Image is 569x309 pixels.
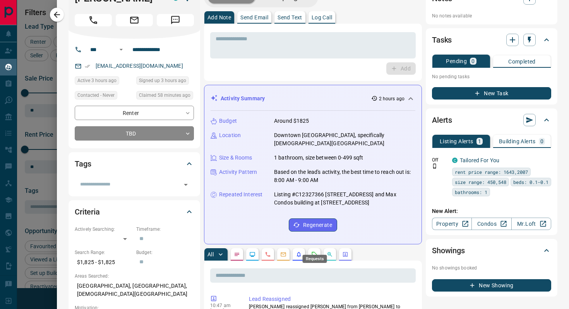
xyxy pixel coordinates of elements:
[265,251,271,257] svg: Calls
[75,76,132,87] div: Thu Aug 14 2025
[240,15,268,20] p: Send Email
[440,139,473,144] p: Listing Alerts
[513,178,548,186] span: beds: 0.1-0.1
[85,64,90,69] svg: Email Verified
[75,206,100,218] h2: Criteria
[478,139,481,144] p: 1
[219,168,257,176] p: Activity Pattern
[139,77,186,84] span: Signed up 3 hours ago
[77,91,115,99] span: Contacted - Never
[219,117,237,125] p: Budget
[207,15,231,20] p: Add Note
[136,91,194,102] div: Thu Aug 14 2025
[460,157,499,163] a: Tailored For You
[117,45,126,54] button: Open
[274,154,363,162] p: 1 bathroom, size between 0-499 sqft
[249,251,255,257] svg: Lead Browsing Activity
[432,111,551,129] div: Alerts
[455,178,506,186] span: size range: 450,548
[274,131,415,148] p: Downtown [GEOGRAPHIC_DATA], specifically [DEMOGRAPHIC_DATA][GEOGRAPHIC_DATA]
[432,218,472,230] a: Property
[249,295,413,303] p: Lead Reassigned
[116,14,153,26] span: Email
[274,168,415,184] p: Based on the lead's activity, the best time to reach out is: 8:00 AM - 9:00 AM
[77,77,117,84] span: Active 3 hours ago
[432,156,447,163] p: Off
[136,76,194,87] div: Thu Aug 14 2025
[432,244,465,257] h2: Showings
[432,241,551,260] div: Showings
[432,207,551,215] p: New Alert:
[342,251,348,257] svg: Agent Actions
[446,58,467,64] p: Pending
[75,249,132,256] p: Search Range:
[75,158,91,170] h2: Tags
[432,87,551,100] button: New Task
[303,255,327,263] div: Requests
[219,131,241,139] p: Location
[157,14,194,26] span: Message
[471,218,511,230] a: Condos
[432,279,551,292] button: New Showing
[75,203,194,221] div: Criteria
[274,117,309,125] p: Around $1825
[75,106,194,120] div: Renter
[455,168,528,176] span: rent price range: 1643,2007
[75,273,194,280] p: Areas Searched:
[379,95,404,102] p: 2 hours ago
[511,218,551,230] a: Mr.Loft
[96,63,183,69] a: [EMAIL_ADDRESS][DOMAIN_NAME]
[139,91,190,99] span: Claimed 58 minutes ago
[75,154,194,173] div: Tags
[211,91,415,106] div: Activity Summary2 hours ago
[75,280,194,300] p: [GEOGRAPHIC_DATA], [GEOGRAPHIC_DATA], [DEMOGRAPHIC_DATA][GEOGRAPHIC_DATA]
[432,114,452,126] h2: Alerts
[432,12,551,19] p: No notes available
[327,251,333,257] svg: Opportunities
[296,251,302,257] svg: Listing Alerts
[274,191,415,207] p: Listing #C12327366 [STREET_ADDRESS] and Max Condos building at [STREET_ADDRESS]
[136,249,194,256] p: Budget:
[508,59,536,64] p: Completed
[471,58,475,64] p: 0
[210,303,237,308] p: 10:47 am
[278,15,302,20] p: Send Text
[540,139,543,144] p: 0
[280,251,286,257] svg: Emails
[75,256,132,269] p: $1,825 - $1,825
[432,31,551,49] div: Tasks
[219,191,262,199] p: Repeated Interest
[180,179,191,190] button: Open
[221,94,265,103] p: Activity Summary
[499,139,536,144] p: Building Alerts
[312,15,332,20] p: Log Call
[219,154,252,162] p: Size & Rooms
[75,226,132,233] p: Actively Searching:
[136,226,194,233] p: Timeframe:
[207,252,214,257] p: All
[234,251,240,257] svg: Notes
[455,188,487,196] span: bathrooms: 1
[432,163,437,169] svg: Push Notification Only
[432,71,551,82] p: No pending tasks
[75,14,112,26] span: Call
[432,264,551,271] p: No showings booked
[452,158,458,163] div: condos.ca
[289,218,337,232] button: Regenerate
[432,34,452,46] h2: Tasks
[75,126,194,141] div: TBD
